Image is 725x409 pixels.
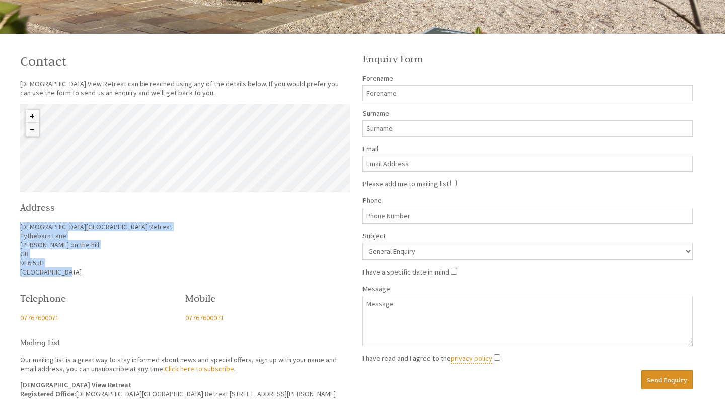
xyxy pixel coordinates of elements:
[362,74,693,83] label: Forename
[185,292,338,304] h2: Mobile
[165,364,234,373] a: Click here to subscribe
[20,222,350,277] p: [DEMOGRAPHIC_DATA][GEOGRAPHIC_DATA] Retreat Tythebarn Lane [PERSON_NAME] on the hill GB DE6 5JH [...
[362,267,449,277] label: I have a specific date in mind
[362,53,693,65] h2: Enquiry Form
[26,123,39,136] button: Zoom out
[20,53,350,70] h1: Contact
[20,292,173,304] h2: Telephone
[362,284,693,293] label: Message
[362,156,693,172] input: Email Address
[185,313,224,322] a: 07767600071
[20,313,59,322] a: 07767600071
[20,380,350,398] p: [DEMOGRAPHIC_DATA][GEOGRAPHIC_DATA] Retreat [STREET_ADDRESS][PERSON_NAME]
[362,231,693,240] label: Subject
[20,380,131,389] strong: [DEMOGRAPHIC_DATA] View Retreat
[362,109,693,118] label: Surname
[641,370,693,389] button: Send Enquiry
[20,355,350,373] p: Our mailing list is a great way to stay informed about news and special offers, sign up with your...
[362,144,693,153] label: Email
[362,208,693,224] input: Phone Number
[362,179,449,188] label: Please add me to mailing list
[26,110,39,123] button: Zoom in
[20,104,350,192] canvas: Map
[451,354,492,364] a: privacy policy
[20,79,350,97] p: [DEMOGRAPHIC_DATA] View Retreat can be reached using any of the details below. If you would prefe...
[362,196,693,205] label: Phone
[20,201,350,213] h2: Address
[362,354,492,363] label: I have read and I agree to the
[362,120,693,137] input: Surname
[362,85,693,101] input: Forename
[20,337,350,347] h3: Mailing List
[20,389,76,398] strong: Registered Office:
